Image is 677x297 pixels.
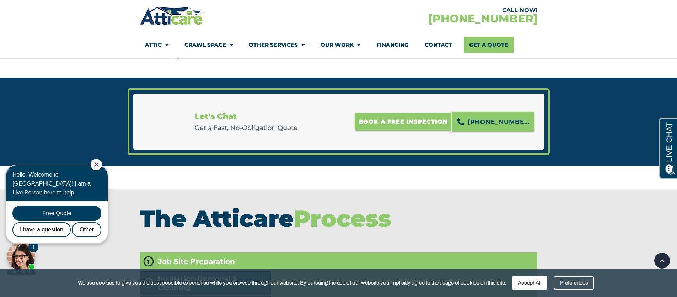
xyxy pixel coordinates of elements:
h3: Let's Chat [195,110,338,123]
h2: The Atticare [140,207,538,230]
a: Crawl Space [184,37,233,53]
nav: Menu [145,37,532,53]
a: [PHONE_NUMBER] [451,111,535,132]
a: Book A free inspection [354,113,452,131]
a: Contact [425,37,452,53]
a: Attic [145,37,168,53]
a: Get A Quote [464,37,514,53]
div: Accept All [512,276,547,290]
span: Opens a chat window [17,6,57,15]
a: Other Services [249,37,305,53]
span: We use cookies to give you the best possible experience while you browse through our website. By ... [78,278,506,287]
span: [PHONE_NUMBER] [468,116,529,128]
p: Get a Fast, No-Obligation Quote [195,123,338,134]
iframe: Chat Invitation [4,158,117,276]
a: Our Work [321,37,360,53]
img: The atticare dog representing everything roofing and attic insulation with a smile [140,83,192,160]
span: Book A free inspection [359,116,448,127]
div: Preferences [554,276,594,290]
a: Financing [376,37,409,53]
div: CALL NOW! [339,7,538,13]
span: Process [294,204,391,233]
span: Job Site Preparation [158,257,235,266]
